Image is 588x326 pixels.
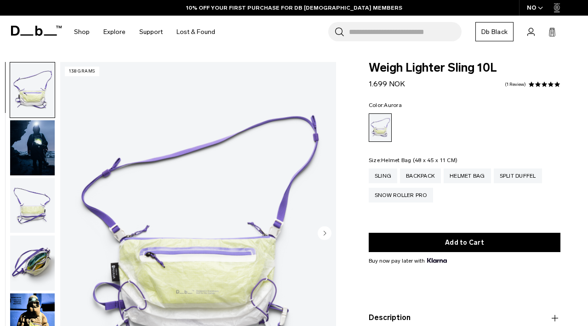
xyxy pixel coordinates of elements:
button: Add to Cart [369,233,560,252]
img: Weigh_Lighter_Sling_10L_3.png [10,236,55,291]
a: Lost & Found [177,16,215,48]
img: Weigh_Lighter_Sling_10L_2.png [10,178,55,233]
legend: Size: [369,157,457,163]
img: {"height" => 20, "alt" => "Klarna"} [427,258,447,263]
a: Split Duffel [494,169,542,183]
span: Aurora [384,102,402,108]
a: Sling [369,169,397,183]
a: Snow Roller Pro [369,188,433,202]
p: 138 grams [65,67,99,76]
span: Weigh Lighter Sling 10L [369,62,560,74]
a: Db Black [475,22,514,41]
a: Support [139,16,163,48]
a: 10% OFF YOUR FIRST PURCHASE FOR DB [DEMOGRAPHIC_DATA] MEMBERS [186,4,402,12]
img: Weigh_Lighter_Sling_10L_1.png [10,62,55,118]
span: Buy now pay later with [369,257,447,265]
button: Weigh_Lighter_Sling_10L_2.png [10,178,55,234]
a: 1 reviews [505,82,526,87]
legend: Color: [369,102,402,108]
img: Weigh_Lighter_Sling_10L_Lifestyle.png [10,120,55,175]
button: Weigh_Lighter_Sling_10L_3.png [10,235,55,291]
button: Description [369,313,560,324]
a: Explore [103,16,126,48]
a: Aurora [369,113,392,142]
a: Backpack [400,169,441,183]
nav: Main Navigation [67,16,222,48]
a: Helmet Bag [444,169,491,183]
button: Next slide [318,226,331,242]
span: 1.699 NOK [369,79,405,88]
a: Shop [74,16,90,48]
span: Helmet Bag (48 x 45 x 11 CM) [381,157,457,163]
